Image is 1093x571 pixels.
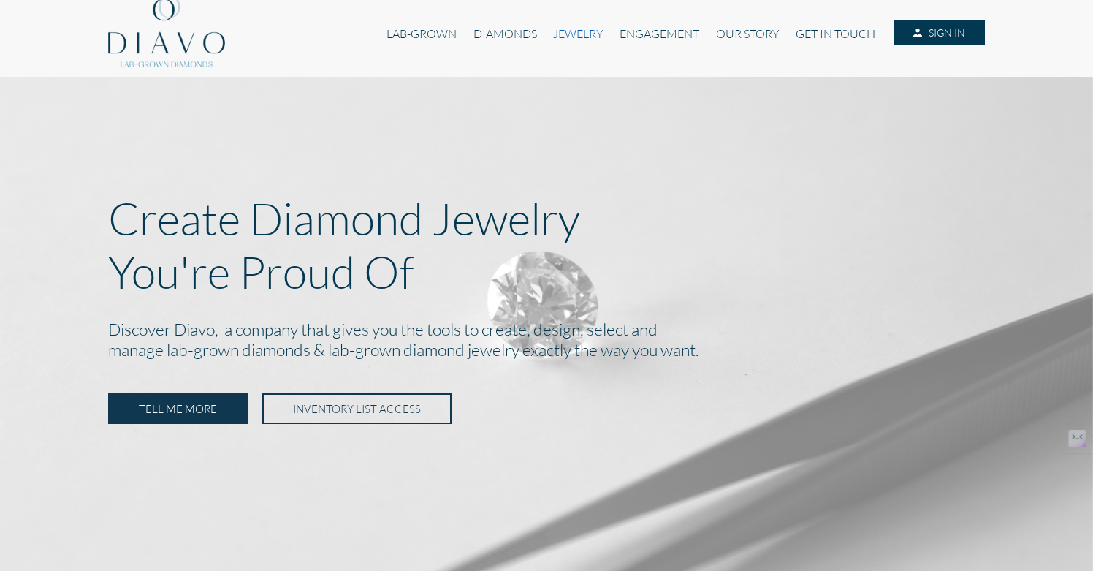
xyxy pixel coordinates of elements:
h2: Discover Diavo, a company that gives you the tools to create, design, select and manage lab-grown... [108,316,985,366]
a: OUR STORY [708,20,788,48]
a: ENGAGEMENT [612,20,707,48]
a: LAB-GROWN [378,20,465,48]
a: GET IN TOUCH [788,20,883,48]
a: SIGN IN [894,20,985,46]
a: JEWELRY [545,20,612,48]
a: TELL ME MORE [108,393,248,424]
a: DIAMONDS [465,20,545,48]
a: INVENTORY LIST ACCESS [262,393,452,424]
p: Create Diamond Jewelry You're Proud Of [108,192,985,298]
